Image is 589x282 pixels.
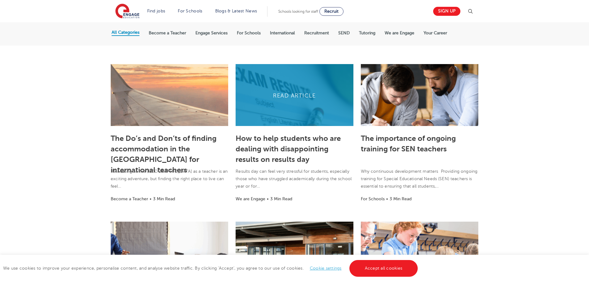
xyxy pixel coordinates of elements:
a: Recruit [319,7,344,16]
li: • [385,195,390,202]
li: We are Engage [236,195,265,202]
a: For Schools [178,9,202,13]
a: The Do’s and Don’ts of finding accommodation in the [GEOGRAPHIC_DATA] for international teachers [111,134,216,174]
label: Become a Teacher [149,30,186,36]
li: Become a Teacher [111,195,148,202]
label: All Categories [112,30,139,35]
li: 3 Min Read [390,195,412,202]
p: Relocating to the [GEOGRAPHIC_DATA] as a teacher is an exciting adventure, but finding the right ... [111,168,228,190]
a: Cookie settings [310,266,342,271]
span: Recruit [324,9,339,14]
li: • [265,195,270,202]
label: Tutoring [359,30,375,36]
label: Recruitment [304,30,329,36]
a: How to help students who are dealing with disappointing results on results day [236,134,341,164]
p: Results day can feel very stressful for students, especially those who have struggled academicall... [236,168,353,190]
a: Find jobs [147,9,165,13]
label: We are Engage [385,30,414,36]
label: International [270,30,295,36]
span: We use cookies to improve your experience, personalise content, and analyse website traffic. By c... [3,266,419,271]
label: Engage Services [195,30,228,36]
span: Schools looking for staff [278,9,318,14]
li: • [148,195,153,202]
li: 3 Min Read [153,195,175,202]
img: Engage Education [115,4,139,19]
label: SEND [338,30,350,36]
li: For Schools [361,195,385,202]
a: Sign up [433,7,460,16]
p: Why continuous development matters Providing ongoing training for Special Educational Needs (SEN)... [361,168,478,190]
label: For Schools [237,30,261,36]
a: Blogs & Latest News [215,9,257,13]
label: Your Career [424,30,447,36]
a: The importance of ongoing training for SEN teachers [361,134,456,153]
a: Accept all cookies [349,260,418,277]
li: 3 Min Read [270,195,292,202]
